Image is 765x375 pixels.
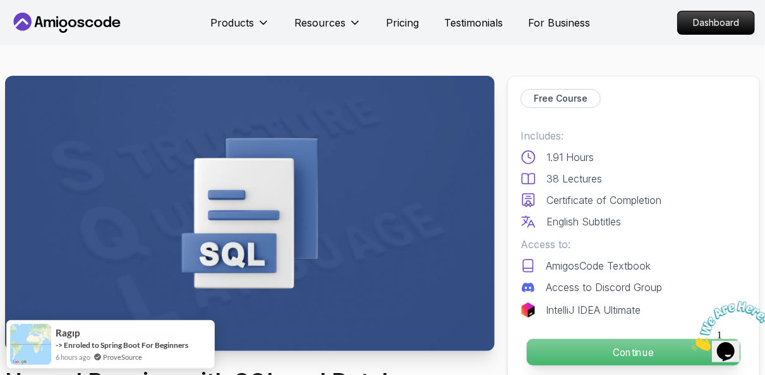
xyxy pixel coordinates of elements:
[521,237,747,252] p: Access to:
[526,338,741,366] button: Continue
[546,193,661,208] p: Certificate of Completion
[103,352,142,362] a: ProveSource
[521,128,747,143] p: Includes:
[527,339,740,366] p: Continue
[5,5,83,55] img: Chat attention grabber
[521,302,536,318] img: jetbrains logo
[5,76,495,351] img: up-and-running-with-sql_thumbnail
[64,340,188,350] a: Enroled to Spring Boot For Beginners
[677,11,755,35] a: Dashboard
[211,15,270,40] button: Products
[5,5,10,16] span: 1
[56,352,90,362] span: 6 hours ago
[546,280,662,295] p: Access to Discord Group
[211,15,255,30] p: Products
[295,15,361,40] button: Resources
[678,11,754,34] p: Dashboard
[687,296,765,356] iframe: chat widget
[387,15,419,30] a: Pricing
[10,324,51,365] img: provesource social proof notification image
[445,15,503,30] a: Testimonials
[534,92,587,105] p: Free Course
[56,328,80,338] span: Ragıp
[546,302,641,318] p: IntelliJ IDEA Ultimate
[546,258,651,273] p: AmigosCode Textbook
[529,15,591,30] a: For Business
[295,15,346,30] p: Resources
[546,214,621,229] p: English Subtitles
[546,150,594,165] p: 1.91 Hours
[546,171,602,186] p: 38 Lectures
[56,340,63,350] span: ->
